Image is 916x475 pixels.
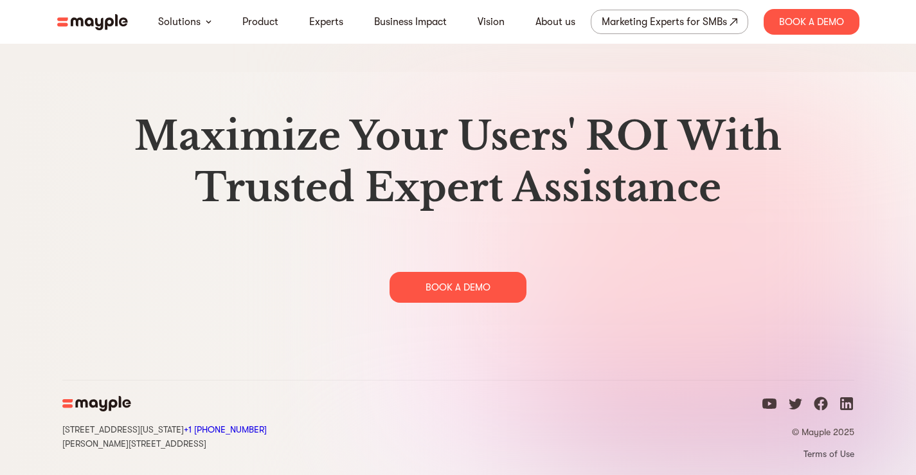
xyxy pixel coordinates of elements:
div: [STREET_ADDRESS][US_STATE] [PERSON_NAME][STREET_ADDRESS] [62,422,267,450]
a: Vision [478,14,505,30]
a: Terms of Use [762,448,854,460]
a: twitter icon [787,396,803,416]
a: Business Impact [374,14,447,30]
a: linkedin icon [839,396,854,416]
a: Experts [309,14,343,30]
img: mayple-logo [62,396,131,411]
div: Book A Demo [764,9,859,35]
a: facebook icon [813,396,829,416]
a: Product [242,14,278,30]
a: About us [535,14,575,30]
img: mayple-logo [57,14,128,30]
div: Marketing Experts for SMBs [602,13,727,31]
a: Marketing Experts for SMBs [591,10,748,34]
a: Call Mayple [184,424,267,435]
div: BOOK A DEMO [390,272,526,303]
a: Solutions [158,14,201,30]
img: gradient [370,72,916,475]
p: © Mayple 2025 [762,426,854,438]
a: youtube icon [762,396,777,416]
h2: Maximize Your Users' ROI With Trusted Expert Assistance [62,111,854,213]
img: arrow-down [206,20,211,24]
